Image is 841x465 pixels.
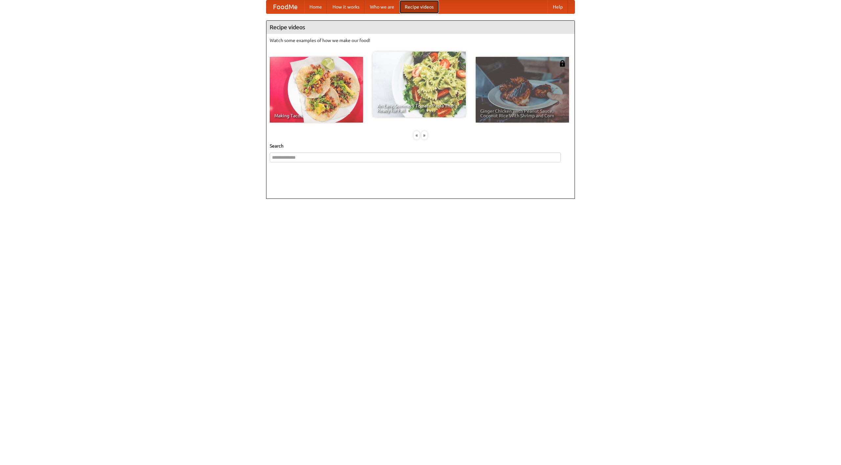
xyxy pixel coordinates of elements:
span: Making Tacos [274,113,358,118]
h4: Recipe videos [266,21,575,34]
a: Making Tacos [270,57,363,123]
h5: Search [270,143,571,149]
a: Home [304,0,327,13]
a: FoodMe [266,0,304,13]
a: Help [548,0,568,13]
div: « [414,131,420,139]
img: 483408.png [559,60,566,67]
div: » [421,131,427,139]
a: Who we are [365,0,399,13]
a: An Easy, Summery Tomato Pasta That's Ready for Fall [373,52,466,117]
span: An Easy, Summery Tomato Pasta That's Ready for Fall [377,104,461,113]
p: Watch some examples of how we make our food! [270,37,571,44]
a: Recipe videos [399,0,439,13]
a: How it works [327,0,365,13]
